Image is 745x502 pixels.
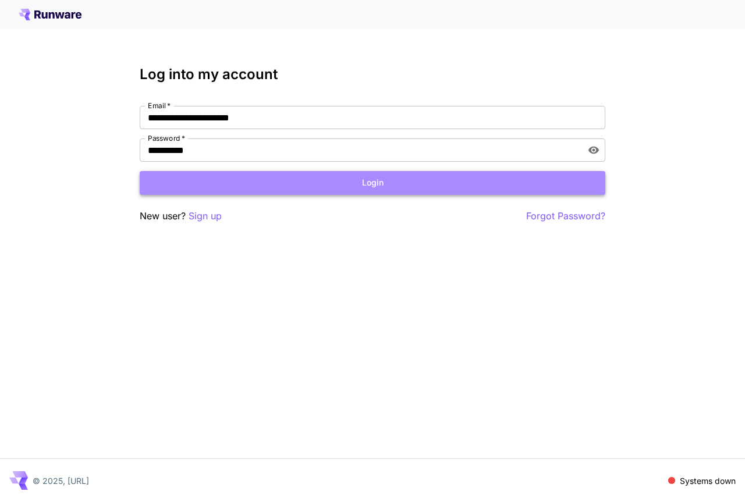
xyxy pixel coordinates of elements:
[526,209,605,223] button: Forgot Password?
[140,209,222,223] p: New user?
[583,140,604,161] button: toggle password visibility
[148,101,171,111] label: Email
[680,475,736,487] p: Systems down
[140,66,605,83] h3: Log into my account
[140,171,605,195] button: Login
[148,133,185,143] label: Password
[33,475,89,487] p: © 2025, [URL]
[189,209,222,223] button: Sign up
